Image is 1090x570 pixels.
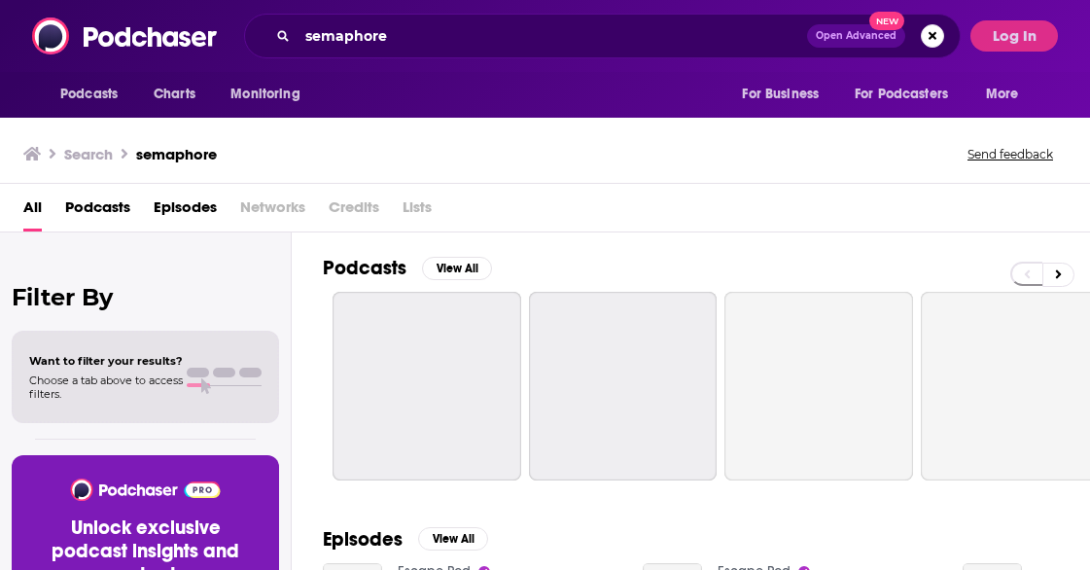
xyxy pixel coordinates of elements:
a: PodcastsView All [323,256,492,280]
div: Search podcasts, credits, & more... [244,14,961,58]
button: Open AdvancedNew [807,24,905,48]
input: Search podcasts, credits, & more... [298,20,807,52]
button: Send feedback [962,146,1059,162]
span: Networks [240,192,305,232]
span: New [869,12,904,30]
button: Log In [970,20,1058,52]
button: open menu [217,76,325,113]
span: Credits [329,192,379,232]
h2: Episodes [323,527,403,552]
h3: semaphore [136,145,217,163]
a: EpisodesView All [323,527,488,552]
button: open menu [47,76,143,113]
img: Podchaser - Follow, Share and Rate Podcasts [32,18,219,54]
span: Podcasts [60,81,118,108]
h3: Search [64,145,113,163]
a: Podcasts [65,192,130,232]
button: View All [418,527,488,551]
a: All [23,192,42,232]
span: Want to filter your results? [29,354,183,368]
span: For Business [742,81,819,108]
span: Lists [403,192,432,232]
img: Podchaser - Follow, Share and Rate Podcasts [69,479,222,501]
span: Charts [154,81,195,108]
button: open menu [842,76,976,113]
span: Monitoring [230,81,299,108]
h2: Podcasts [323,256,406,280]
span: Choose a tab above to access filters. [29,374,183,401]
span: More [986,81,1019,108]
span: Open Advanced [816,31,897,41]
button: open menu [728,76,843,113]
span: For Podcasters [855,81,948,108]
h2: Filter By [12,283,279,311]
a: Episodes [154,192,217,232]
a: Charts [141,76,207,113]
button: View All [422,257,492,280]
button: open menu [972,76,1043,113]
